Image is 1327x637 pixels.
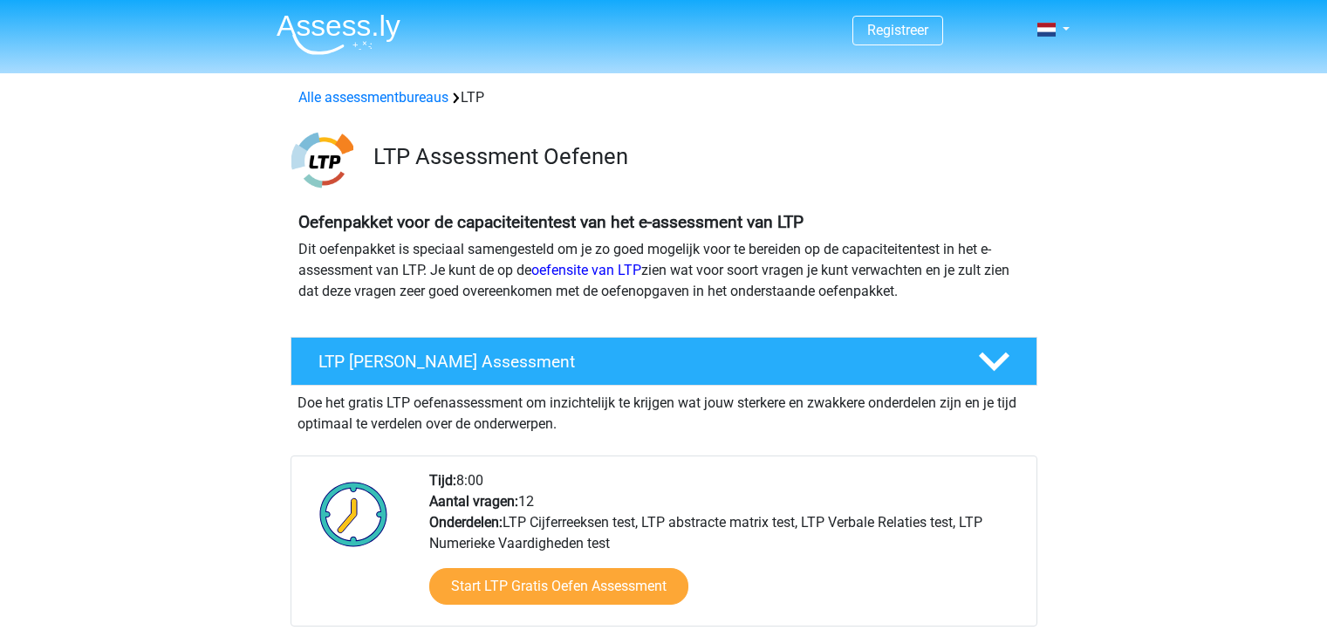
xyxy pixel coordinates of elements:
[531,262,641,278] a: oefensite van LTP
[298,239,1029,302] p: Dit oefenpakket is speciaal samengesteld om je zo goed mogelijk voor te bereiden op de capaciteit...
[373,143,1023,170] h3: LTP Assessment Oefenen
[310,470,398,558] img: Klok
[867,22,928,38] a: Registreer
[429,568,688,605] a: Start LTP Gratis Oefen Assessment
[291,87,1036,108] div: LTP
[429,472,456,489] b: Tijd:
[291,386,1037,435] div: Doe het gratis LTP oefenassessment om inzichtelijk te krijgen wat jouw sterkere en zwakkere onder...
[298,89,448,106] a: Alle assessmentbureaus
[318,352,950,372] h4: LTP [PERSON_NAME] Assessment
[291,129,353,191] img: ltp.png
[298,212,804,232] b: Oefenpakket voor de capaciteitentest van het e-assessment van LTP
[429,514,503,531] b: Onderdelen:
[277,14,400,55] img: Assessly
[429,493,518,510] b: Aantal vragen:
[416,470,1036,626] div: 8:00 12 LTP Cijferreeksen test, LTP abstracte matrix test, LTP Verbale Relaties test, LTP Numerie...
[284,337,1044,386] a: LTP [PERSON_NAME] Assessment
